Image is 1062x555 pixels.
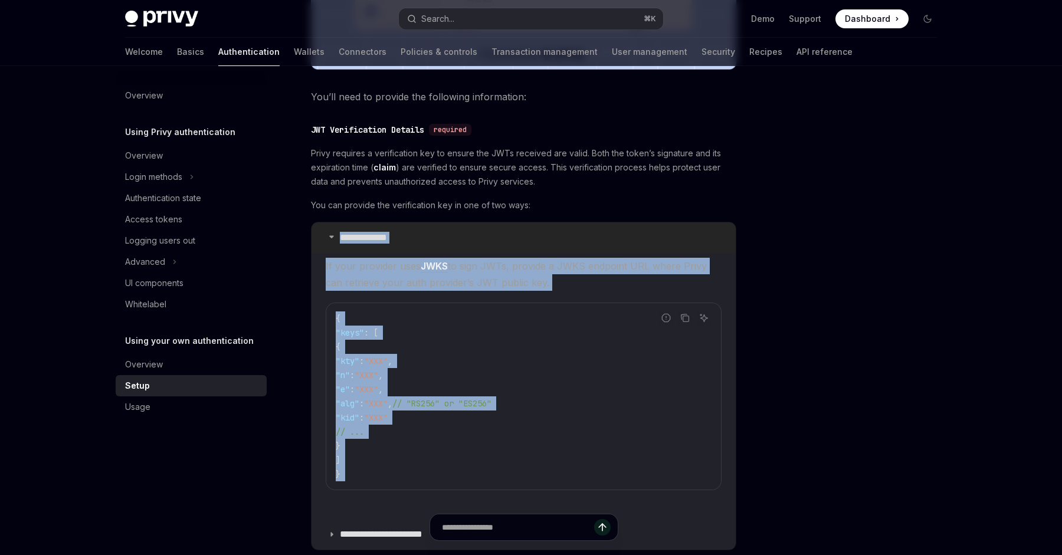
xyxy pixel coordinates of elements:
span: You can provide the verification key in one of two ways: [311,198,736,212]
span: You’ll need to provide the following information: [311,88,736,105]
span: // ... [336,426,364,437]
span: : [350,384,355,395]
a: Welcome [125,38,163,66]
button: Login methods [116,166,267,188]
a: Overview [116,354,267,375]
a: Authentication [218,38,280,66]
div: Advanced [125,255,165,269]
a: Security [702,38,735,66]
a: JWKS [421,260,448,272]
a: Wallets [294,38,324,66]
span: : [350,370,355,380]
div: UI components [125,276,183,290]
div: Authentication state [125,191,201,205]
span: , [388,356,392,366]
div: Overview [125,149,163,163]
span: { [336,341,340,352]
span: , [378,370,383,380]
span: ⌘ K [644,14,656,24]
div: Search... [421,12,454,26]
div: JWT Verification Details [311,124,424,136]
a: Policies & controls [401,38,477,66]
h5: Using your own authentication [125,334,254,348]
a: Authentication state [116,188,267,209]
span: "XXX" [355,384,378,395]
span: { [336,313,340,324]
span: Privy requires a verification key to ensure the JWTs received are valid. Both the token’s signatu... [311,146,736,189]
span: "XXX" [364,398,388,409]
span: "XXX" [355,370,378,380]
div: required [429,124,471,136]
div: Overview [125,357,163,372]
button: Send message [594,519,611,536]
div: Access tokens [125,212,182,226]
a: Usage [116,396,267,418]
span: ] [336,455,340,465]
div: Usage [125,400,150,414]
a: Connectors [339,38,386,66]
a: UI components [116,272,267,294]
span: Dashboard [845,13,890,25]
span: , [388,398,392,409]
a: User management [612,38,687,66]
span: } [336,469,340,480]
span: : [359,356,364,366]
span: : [359,398,364,409]
span: } [336,441,340,451]
a: Access tokens [116,209,267,230]
button: Advanced [116,251,267,272]
span: "XXX" [364,356,388,366]
a: Overview [116,145,267,166]
div: Setup [125,379,150,393]
img: dark logo [125,11,198,27]
a: Logging users out [116,230,267,251]
span: "kty" [336,356,359,366]
div: Overview [125,88,163,103]
a: Recipes [749,38,782,66]
input: Ask a question... [442,514,594,540]
a: API reference [796,38,853,66]
a: Demo [751,13,775,25]
a: claim [373,162,396,173]
span: : [359,412,364,423]
span: If your provider uses to sign JWTs, provide a JWKS endpoint URL where Privy can retrieve your aut... [326,258,722,291]
div: Login methods [125,170,182,184]
span: // "RS256" or "ES256" [392,398,491,409]
button: Toggle dark mode [918,9,937,28]
span: "alg" [336,398,359,409]
span: "XXX" [364,412,388,423]
button: Ask AI [696,310,712,326]
button: Report incorrect code [658,310,674,326]
span: , [378,384,383,395]
a: Dashboard [835,9,909,28]
span: : [ [364,327,378,338]
a: Transaction management [491,38,598,66]
span: "keys" [336,327,364,338]
div: Logging users out [125,234,195,248]
a: Overview [116,85,267,106]
span: "n" [336,370,350,380]
a: Whitelabel [116,294,267,315]
button: Copy the contents from the code block [677,310,693,326]
span: "kid" [336,412,359,423]
a: Basics [177,38,204,66]
a: Support [789,13,821,25]
button: Search...⌘K [399,8,663,29]
h5: Using Privy authentication [125,125,235,139]
a: Setup [116,375,267,396]
div: Whitelabel [125,297,166,311]
span: "e" [336,384,350,395]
